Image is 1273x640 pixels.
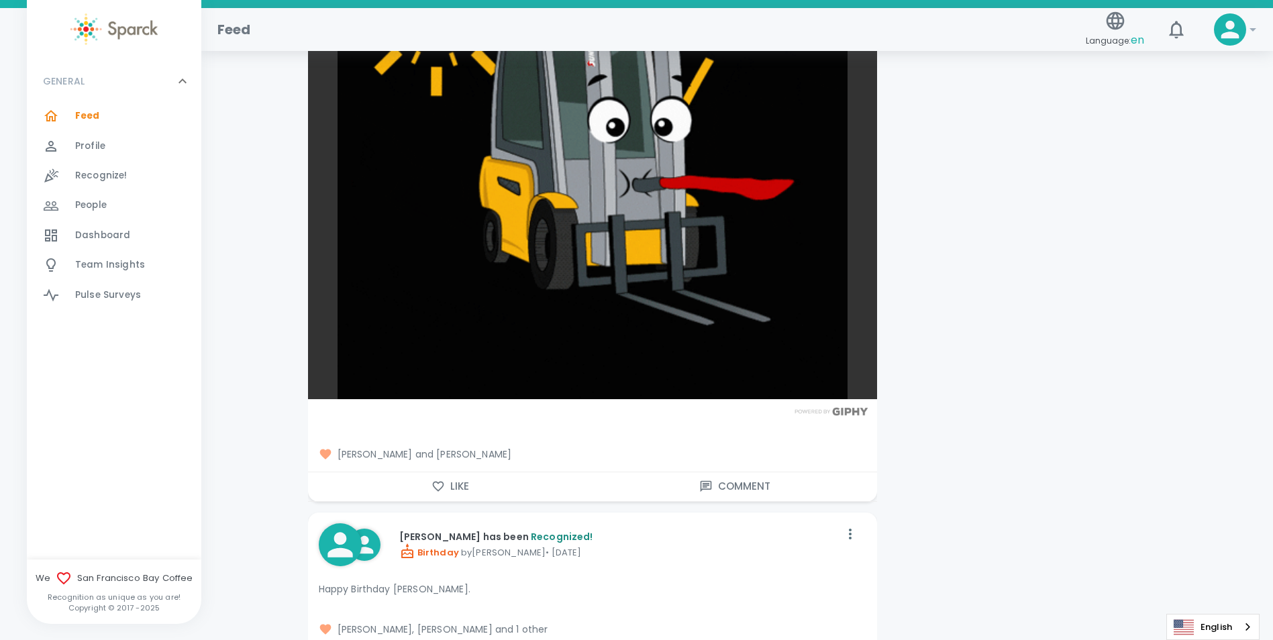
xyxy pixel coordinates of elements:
[593,472,877,500] button: Comment
[27,602,201,613] p: Copyright © 2017 - 2025
[75,169,128,182] span: Recognize!
[75,258,145,272] span: Team Insights
[217,19,251,40] h1: Feed
[1167,615,1259,639] a: English
[27,101,201,315] div: GENERAL
[1080,6,1150,54] button: Language:en
[27,61,201,101] div: GENERAL
[27,280,201,310] a: Pulse Surveys
[27,161,201,191] a: Recognize!
[27,101,201,131] a: Feed
[399,530,839,543] p: [PERSON_NAME] has been
[27,570,201,586] span: We San Francisco Bay Coffee
[1131,32,1144,48] span: en
[75,288,141,302] span: Pulse Surveys
[308,472,593,500] button: Like
[27,131,201,161] a: Profile
[27,592,201,602] p: Recognition as unique as you are!
[75,199,107,212] span: People
[1166,614,1260,640] aside: Language selected: English
[791,407,872,416] img: Powered by GIPHY
[319,447,866,461] span: [PERSON_NAME] and [PERSON_NAME]
[319,582,866,596] p: Happy Birthday [PERSON_NAME].
[43,74,85,88] p: GENERAL
[75,229,130,242] span: Dashboard
[27,13,201,45] a: Sparck logo
[531,530,593,543] span: Recognized!
[1166,614,1260,640] div: Language
[70,13,158,45] img: Sparck logo
[75,109,100,123] span: Feed
[399,546,459,559] span: Birthday
[1086,32,1144,50] span: Language:
[399,543,839,559] p: by [PERSON_NAME] • [DATE]
[27,250,201,280] a: Team Insights
[319,623,866,636] span: [PERSON_NAME], [PERSON_NAME] and 1 other
[27,191,201,220] a: People
[75,140,105,153] span: Profile
[27,221,201,250] a: Dashboard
